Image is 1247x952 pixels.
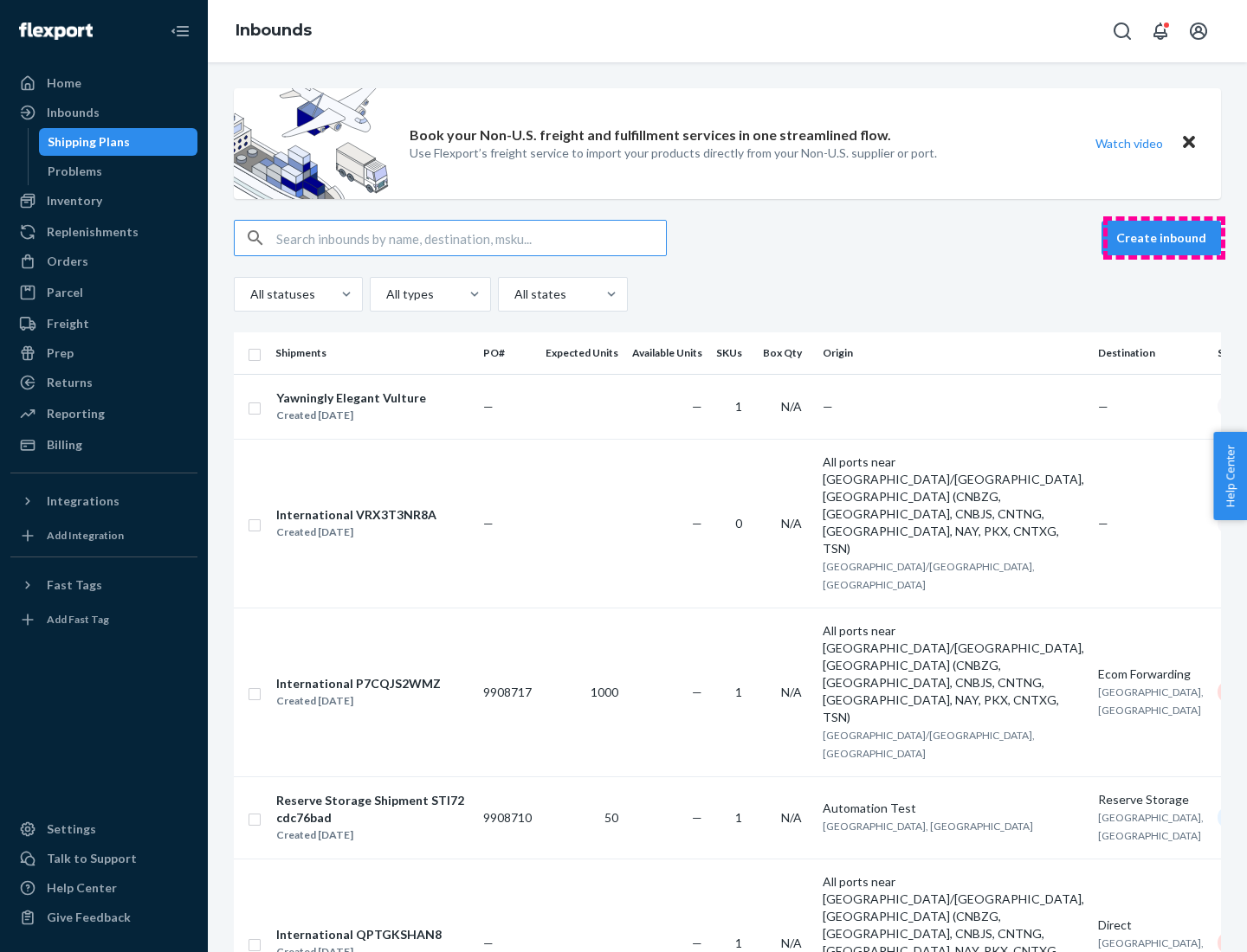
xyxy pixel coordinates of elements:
[1213,432,1247,520] button: Help Center
[781,399,802,414] span: N/A
[47,436,82,453] div: Billing
[276,524,436,541] div: Created [DATE]
[692,516,702,531] span: —
[604,810,618,825] span: 50
[47,344,74,362] div: Prep
[47,909,131,926] div: Give Feedback
[47,820,96,838] div: Settings
[276,675,441,692] div: International P7CQJS2WMZ
[781,516,802,531] span: N/A
[410,125,891,145] p: Book your Non-U.S. freight and fulfillment services in one streamlined flow.
[1098,399,1108,414] span: —
[47,850,137,867] div: Talk to Support
[10,99,197,126] a: Inbounds
[10,487,197,515] button: Integrations
[692,399,702,414] span: —
[823,399,833,414] span: —
[781,685,802,699] span: N/A
[781,936,802,950] span: N/A
[10,606,197,634] a: Add Fast Tag
[1098,917,1204,934] div: Direct
[816,332,1091,374] th: Origin
[249,286,250,303] input: All statuses
[47,612,109,627] div: Add Fast Tag
[276,827,468,844] div: Created [DATE]
[513,286,514,303] input: All states
[48,133,130,151] div: Shipping Plans
[47,253,88,270] div: Orders
[47,879,117,897] div: Help Center
[10,310,197,338] a: Freight
[39,158,198,185] a: Problems
[163,14,197,48] button: Close Navigation
[48,163,102,180] div: Problems
[1091,332,1211,374] th: Destination
[1102,221,1221,255] button: Create inbound
[823,622,1084,726] div: All ports near [GEOGRAPHIC_DATA]/[GEOGRAPHIC_DATA], [GEOGRAPHIC_DATA] (CNBZG, [GEOGRAPHIC_DATA], ...
[10,279,197,306] a: Parcel
[276,692,441,710] div: Created [DATE]
[823,729,1035,760] span: [GEOGRAPHIC_DATA]/[GEOGRAPHIC_DATA], [GEOGRAPHIC_DATA]
[47,74,81,92] div: Home
[756,332,816,374] th: Box Qty
[268,332,476,374] th: Shipments
[10,522,197,550] a: Add Integration
[47,405,105,422] div: Reporting
[591,685,618,699] span: 1000
[10,69,197,97] a: Home
[1098,666,1204,683] div: Ecom Forwarding
[692,936,702,950] span: —
[692,685,702,699] span: —
[47,528,124,543] div: Add Integration
[709,332,756,374] th: SKUs
[1098,811,1204,842] span: [GEOGRAPHIC_DATA], [GEOGRAPHIC_DATA]
[483,399,494,414] span: —
[1098,791,1204,808] div: Reserve Storage
[1084,131,1174,156] button: Watch video
[222,6,326,56] ol: breadcrumbs
[10,339,197,367] a: Prep
[539,332,625,374] th: Expected Units
[735,516,742,531] span: 0
[735,399,742,414] span: 1
[1105,14,1140,48] button: Open Search Box
[10,874,197,902] a: Help Center
[476,608,539,776] td: 9908717
[10,218,197,246] a: Replenishments
[276,506,436,524] div: International VRX3T3NR8A
[47,576,102,594] div: Fast Tags
[476,776,539,859] td: 9908710
[10,431,197,459] a: Billing
[10,248,197,275] a: Orders
[1178,131,1200,156] button: Close
[47,223,139,241] div: Replenishments
[823,800,1084,817] div: Automation Test
[236,21,312,40] a: Inbounds
[47,374,93,391] div: Returns
[276,221,666,255] input: Search inbounds by name, destination, msku...
[10,187,197,215] a: Inventory
[625,332,709,374] th: Available Units
[735,685,742,699] span: 1
[10,904,197,931] button: Give Feedback
[47,315,89,332] div: Freight
[1098,685,1204,717] span: [GEOGRAPHIC_DATA], [GEOGRAPHIC_DATA]
[1143,14,1178,48] button: Open notifications
[10,400,197,428] a: Reporting
[692,810,702,825] span: —
[483,936,494,950] span: —
[10,845,197,872] a: Talk to Support
[39,128,198,156] a: Shipping Plans
[735,936,742,950] span: 1
[735,810,742,825] span: 1
[781,810,802,825] span: N/A
[47,192,102,209] div: Inventory
[276,389,426,407] div: Yawningly Elegant Vulture
[823,560,1035,591] span: [GEOGRAPHIC_DATA]/[GEOGRAPHIC_DATA], [GEOGRAPHIC_DATA]
[19,23,93,40] img: Flexport logo
[823,453,1084,557] div: All ports near [GEOGRAPHIC_DATA]/[GEOGRAPHIC_DATA], [GEOGRAPHIC_DATA] (CNBZG, [GEOGRAPHIC_DATA], ...
[10,815,197,843] a: Settings
[276,407,426,424] div: Created [DATE]
[47,492,120,510] div: Integrations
